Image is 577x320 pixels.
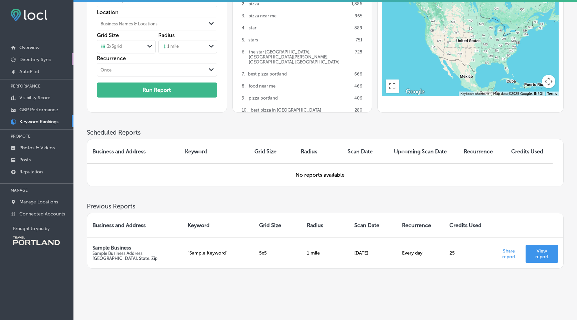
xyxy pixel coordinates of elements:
p: 6 . [242,46,245,68]
p: 3 . [242,10,245,22]
td: "Sample Keyword" [182,237,254,268]
th: Business and Address [87,213,182,237]
p: Brought to you by [13,226,73,231]
th: Business and Address [87,139,180,163]
th: Upcoming Scan Date [389,139,458,163]
div: Business Names & Locations [101,21,158,26]
p: GBP Performance [19,107,58,113]
button: Toggle fullscreen view [386,79,399,93]
p: 280 [355,104,362,116]
th: Recurrence [458,139,506,163]
th: Grid Size [249,139,296,163]
p: Photos & Videos [19,145,55,151]
img: Google [404,88,426,96]
th: Keyword [180,139,249,163]
p: pizza near me [248,10,276,22]
p: Posts [19,157,31,163]
a: Terms (opens in new tab) [547,92,557,96]
button: Run Report [97,83,217,98]
p: Connected Accounts [19,211,65,217]
th: Credits Used [444,213,492,237]
p: AutoPilot [19,69,39,74]
p: best pizza portland [248,68,287,80]
p: 889 [354,22,362,34]
p: food near me [249,80,275,92]
th: Keyword [182,213,254,237]
a: Open this area in Google Maps (opens a new window) [404,88,426,96]
p: Manage Locations [19,199,58,205]
img: fda3e92497d09a02dc62c9cd864e3231.png [11,9,47,21]
p: star [249,22,256,34]
div: 3 x 3 grid [101,44,122,50]
th: Grid Size [254,213,302,237]
p: 406 [354,92,362,104]
th: Scan Date [342,139,389,163]
p: Visibility Score [19,95,50,101]
p: 728 [355,46,362,68]
p: 7 . [242,68,245,80]
td: 25 [444,237,492,268]
th: Radius [302,213,349,237]
a: View report [526,245,558,263]
p: Overview [19,45,39,50]
td: 1 mile [302,237,349,268]
p: pizza portland [249,92,278,104]
p: 751 [356,34,362,46]
td: 5x5 [254,237,302,268]
button: Keyboard shortcuts [460,92,489,96]
p: Sample Business [92,245,177,251]
p: best pizza in [GEOGRAPHIC_DATA] [251,104,321,116]
p: Keyword Rankings [19,119,58,125]
th: Radius [296,139,342,163]
label: Grid Size [97,32,119,38]
p: Reputation [19,169,43,175]
span: Map data ©2025 Google, INEGI [493,92,543,96]
div: 1 mile [162,44,179,50]
p: 10 . [242,104,247,116]
th: Scan Date [349,213,397,237]
label: Location [97,9,217,15]
td: [DATE] [349,237,397,268]
p: 5 . [242,34,245,46]
h3: Previous Reports [87,202,564,210]
p: 666 [354,68,362,80]
p: 4 . [242,22,245,34]
p: Directory Sync [19,57,51,62]
p: View report [531,248,553,260]
p: 9 . [242,92,245,104]
label: Radius [158,32,175,38]
img: Travel Portland [13,236,60,245]
td: Every day [397,237,444,268]
div: Once [101,67,112,72]
p: stars [248,34,258,46]
p: 466 [354,80,362,92]
p: 965 [355,10,362,22]
p: the star [GEOGRAPHIC_DATA], [GEOGRAPHIC_DATA][PERSON_NAME], [GEOGRAPHIC_DATA], [GEOGRAPHIC_DATA] [249,46,352,68]
th: Credits Used [506,139,553,163]
p: 8 . [242,80,245,92]
p: Sample Business Address [GEOGRAPHIC_DATA], State, Zip [92,251,177,261]
h3: Scheduled Reports [87,129,564,136]
th: Recurrence [397,213,444,237]
button: Map camera controls [542,75,555,88]
p: Share report [497,246,520,260]
label: Recurrence [97,55,217,61]
td: No reports available [87,163,553,186]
